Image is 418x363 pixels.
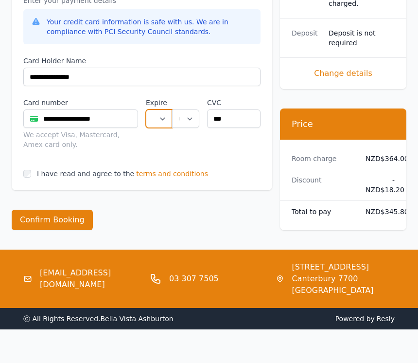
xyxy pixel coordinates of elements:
[23,98,138,108] label: Card number
[292,261,395,273] span: [STREET_ADDRESS]
[146,98,172,108] label: Expire
[169,273,219,285] a: 03 307 7505
[329,28,395,48] dd: Deposit is not required
[292,118,395,130] h3: Price
[213,314,395,324] span: Powered by
[172,98,199,108] label: .
[366,207,395,217] dd: NZD$345.80
[292,207,358,217] dt: Total to pay
[292,273,395,296] span: Canterbury 7700 [GEOGRAPHIC_DATA]
[377,315,395,323] a: Resly
[136,169,208,179] span: terms and conditions
[366,154,395,163] dd: NZD$364.00
[40,267,142,290] a: [EMAIL_ADDRESS][DOMAIN_NAME]
[292,154,358,163] dt: Room charge
[47,17,253,36] div: Your credit card information is safe with us. We are in compliance with PCI Security Council stan...
[292,28,321,48] dt: Deposit
[37,170,134,178] label: I have read and agree to the
[366,175,395,195] dd: - NZD$18.20
[23,130,138,149] div: We accept Visa, Mastercard, Amex card only.
[23,56,261,66] label: Card Holder Name
[23,315,174,323] span: ⓒ All Rights Reserved. Bella Vista Ashburton
[12,210,93,230] button: Confirm Booking
[292,68,395,79] span: Change details
[292,175,358,195] dt: Discount
[207,98,261,108] label: CVC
